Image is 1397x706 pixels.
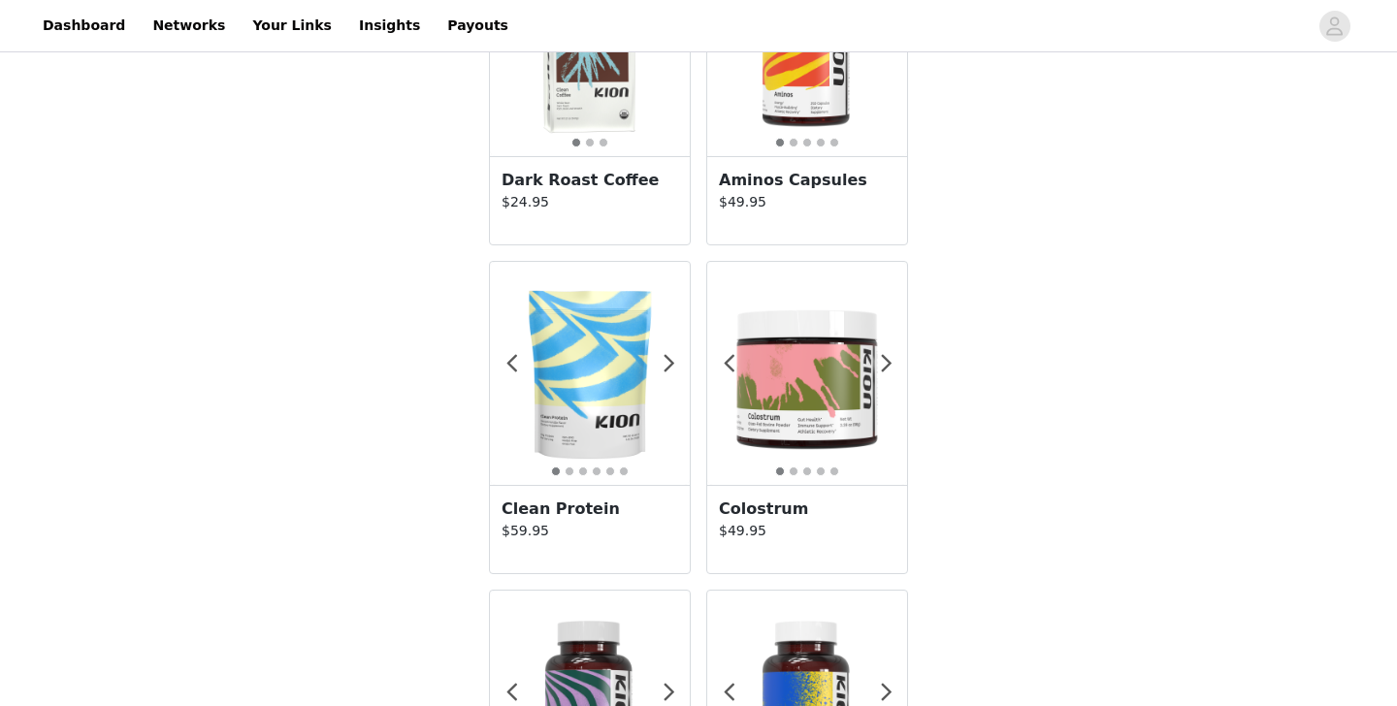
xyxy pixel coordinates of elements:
[241,4,343,48] a: Your Links
[502,497,678,521] h3: Clean Protein
[502,192,678,212] p: $24.95
[719,521,895,541] p: $49.95
[829,138,839,147] button: 5
[816,138,826,147] button: 4
[571,138,581,147] button: 1
[719,192,895,212] p: $49.95
[605,466,615,476] button: 5
[502,169,678,192] h3: Dark Roast Coffee
[502,521,678,541] p: $59.95
[347,4,432,48] a: Insights
[592,466,601,476] button: 4
[551,466,561,476] button: 1
[775,138,785,147] button: 1
[789,138,798,147] button: 2
[816,466,826,476] button: 4
[789,466,798,476] button: 2
[802,466,812,476] button: 3
[719,497,895,521] h3: Colostrum
[436,4,520,48] a: Payouts
[578,466,588,476] button: 3
[31,4,137,48] a: Dashboard
[1325,11,1344,42] div: avatar
[775,466,785,476] button: 1
[585,138,595,147] button: 2
[565,466,574,476] button: 2
[829,466,839,476] button: 5
[490,273,690,473] img: #flavor_smooth_vanilla
[599,138,608,147] button: 3
[141,4,237,48] a: Networks
[719,169,895,192] h3: Aminos Capsules
[619,466,629,476] button: 6
[802,138,812,147] button: 3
